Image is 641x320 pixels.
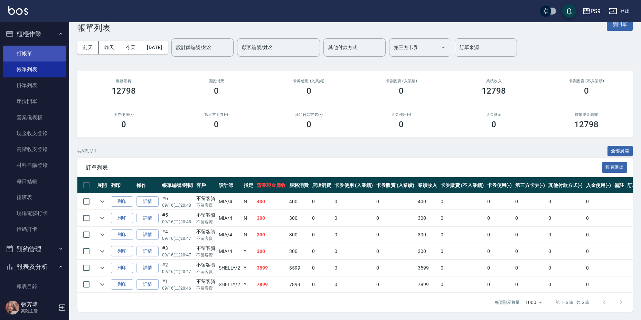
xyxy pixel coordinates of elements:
td: 300 [416,227,439,243]
td: 0 [486,243,514,260]
td: 0 [439,210,485,226]
th: 入金使用(-) [584,177,613,194]
td: 0 [547,210,585,226]
span: 訂單列表 [86,164,602,171]
h2: 店販消費 [178,79,254,83]
td: MIA /4 [217,210,242,226]
td: 0 [439,260,485,276]
td: 0 [333,194,375,210]
div: 不留客資 [196,245,216,252]
td: 3599 [287,260,310,276]
h3: 12798 [112,86,136,96]
a: 詳情 [136,279,159,290]
button: 列印 [111,246,133,257]
td: Y [242,276,255,293]
td: 3599 [255,260,287,276]
p: 不留客資 [196,235,216,242]
th: 指定 [242,177,255,194]
button: expand row [97,263,107,273]
h3: 0 [399,120,404,129]
div: 不留客資 [196,261,216,269]
p: 09/16 (二) 20:47 [162,252,193,258]
td: 7899 [287,276,310,293]
p: 不留客資 [196,285,216,291]
td: 0 [310,260,333,276]
td: #5 [160,210,195,226]
a: 材料自購登錄 [3,157,66,173]
td: 0 [513,243,547,260]
p: 09/16 (二) 20:46 [162,285,193,291]
td: 0 [439,276,485,293]
h3: 0 [121,120,126,129]
td: 0 [333,243,375,260]
td: 0 [513,260,547,276]
p: 09/16 (二) 20:47 [162,269,193,275]
td: 0 [375,210,416,226]
button: 列印 [111,263,133,273]
th: 設計師 [217,177,242,194]
button: expand row [97,196,107,207]
h3: 0 [214,86,219,96]
th: 展開 [95,177,109,194]
div: 不留客資 [196,195,216,202]
a: 詳情 [136,229,159,240]
h2: 業績收入 [456,79,532,83]
td: MIA /4 [217,194,242,210]
button: 櫃檯作業 [3,25,66,43]
button: Open [438,42,449,53]
th: 卡券販賣 (不入業績) [439,177,485,194]
th: 營業現金應收 [255,177,287,194]
p: 第 1–6 筆 共 6 筆 [556,299,589,305]
a: 營業儀表板 [3,110,66,125]
a: 排班表 [3,189,66,205]
p: 09/16 (二) 20:48 [162,219,193,225]
td: 0 [584,276,613,293]
p: 不留客資 [196,252,216,258]
td: 7899 [255,276,287,293]
td: 0 [547,276,585,293]
td: 0 [547,194,585,210]
td: 0 [486,194,514,210]
td: Y [242,260,255,276]
a: 座位開單 [3,93,66,109]
a: 高階收支登錄 [3,141,66,157]
th: 操作 [135,177,160,194]
button: expand row [97,229,107,240]
th: 客戶 [195,177,217,194]
th: 其他付款方式(-) [547,177,585,194]
td: 300 [287,243,310,260]
button: 前天 [77,41,99,54]
td: 0 [486,210,514,226]
td: 0 [310,194,333,210]
td: #1 [160,276,195,293]
td: 300 [416,243,439,260]
td: MIA /4 [217,227,242,243]
td: Y [242,243,255,260]
td: 0 [375,227,416,243]
h5: 張芳瑋 [21,301,56,308]
h2: 卡券使用(-) [86,112,162,117]
h2: 其他付款方式(-) [271,112,347,117]
td: 0 [513,210,547,226]
button: 今天 [120,41,142,54]
button: 列印 [111,213,133,224]
td: 3599 [416,260,439,276]
a: 詳情 [136,263,159,273]
a: 掃碼打卡 [3,221,66,237]
a: 詳情 [136,196,159,207]
button: 報表匯出 [602,162,628,173]
td: 0 [333,210,375,226]
td: 0 [513,276,547,293]
h3: 0 [399,86,404,96]
p: 高階主管 [21,308,56,314]
a: 報表匯出 [602,164,628,170]
p: 09/16 (二) 20:48 [162,202,193,208]
th: 卡券販賣 (入業績) [375,177,416,194]
p: 共 6 筆, 1 / 1 [77,148,96,154]
td: 0 [513,227,547,243]
td: #3 [160,243,195,260]
td: MIA /4 [217,243,242,260]
td: #2 [160,260,195,276]
a: 打帳單 [3,46,66,62]
a: 詳情 [136,246,159,257]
